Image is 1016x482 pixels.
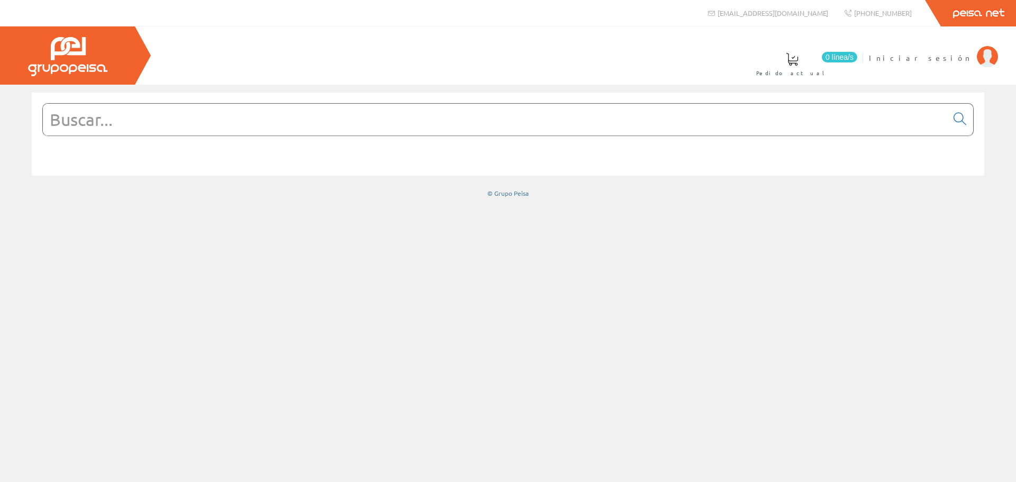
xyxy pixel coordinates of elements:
[32,189,984,198] div: © Grupo Peisa
[28,37,107,76] img: Grupo Peisa
[756,68,828,78] span: Pedido actual
[718,8,828,17] span: [EMAIL_ADDRESS][DOMAIN_NAME]
[854,8,912,17] span: [PHONE_NUMBER]
[869,44,998,54] a: Iniciar sesión
[869,52,972,63] span: Iniciar sesión
[43,104,947,135] input: Buscar...
[822,52,857,62] span: 0 línea/s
